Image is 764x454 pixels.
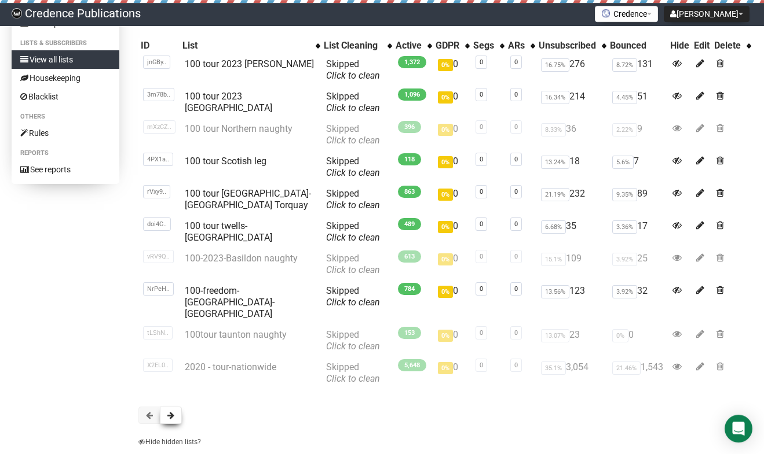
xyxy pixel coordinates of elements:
td: 32 [608,280,668,324]
td: 7 [608,151,668,183]
div: ID [141,40,178,51]
span: 9.35% [612,188,637,201]
span: 2.22% [612,123,637,136]
a: Click to clean [326,135,380,146]
a: Click to clean [326,167,380,178]
th: ID: No sort applied, sorting is disabled [138,38,180,54]
th: ARs: No sort applied, activate to apply an ascending sort [506,38,536,54]
img: favicons [601,9,611,18]
div: List Cleaning [324,40,382,51]
th: GDPR: No sort applied, activate to apply an ascending sort [433,38,471,54]
span: Skipped [326,253,380,275]
span: 3.92% [612,285,637,298]
td: 17 [608,216,668,248]
span: 4.45% [612,91,637,104]
span: X2EL0.. [143,359,173,372]
span: 613 [398,250,421,263]
span: 8.33% [541,123,566,136]
th: List: No sort applied, activate to apply an ascending sort [180,38,321,54]
td: 9 [608,119,668,151]
span: doi4C.. [143,217,171,231]
a: See reports [12,160,119,179]
a: 100tour taunton naughty [185,329,287,340]
span: 13.56% [541,285,569,298]
span: 0% [438,330,453,342]
a: 0 [514,156,518,163]
a: 0 [480,361,483,369]
td: 0 [433,54,471,86]
a: 0 [514,253,518,260]
span: Skipped [326,156,380,178]
a: 0 [480,123,483,131]
a: 0 [514,220,518,228]
span: 13.24% [541,156,569,169]
span: Skipped [326,361,380,384]
a: Click to clean [326,297,380,308]
div: GDPR [436,40,459,51]
td: 0 [433,248,471,280]
a: 0 [514,361,518,369]
td: 0 [433,280,471,324]
span: 3m78b.. [143,88,174,101]
a: 0 [514,285,518,293]
div: Unsubscribed [539,40,596,51]
span: 8.72% [612,58,637,72]
a: 0 [514,91,518,98]
div: Delete [714,40,741,51]
td: 0 [433,151,471,183]
span: 3.36% [612,220,637,234]
a: Blacklist [12,87,119,106]
div: Hide [670,40,689,51]
th: Bounced: No sort applied, sorting is disabled [608,38,668,54]
td: 35 [536,216,608,248]
div: Bounced [610,40,666,51]
th: Unsubscribed: No sort applied, activate to apply an ascending sort [536,38,608,54]
span: 0% [438,189,453,201]
a: 100 tour Scotish leg [185,156,266,167]
span: Skipped [326,123,380,146]
td: 0 [433,216,471,248]
a: 0 [480,220,483,228]
span: 0% [438,124,453,136]
a: 0 [480,91,483,98]
a: Click to clean [326,373,380,384]
span: 5.6% [612,156,634,169]
button: [PERSON_NAME] [664,6,750,22]
a: Rules [12,124,119,142]
span: 0% [438,59,453,71]
a: 0 [514,188,518,195]
span: 5,648 [398,359,426,371]
span: 0% [438,221,453,233]
span: tLShN.. [143,326,173,339]
li: Lists & subscribers [12,36,119,50]
a: 0 [480,58,483,66]
a: Click to clean [326,232,380,243]
td: 0 [608,324,668,357]
span: Skipped [326,220,380,243]
th: Active: No sort applied, activate to apply an ascending sort [393,38,433,54]
a: 0 [480,253,483,260]
span: 16.34% [541,91,569,104]
span: Skipped [326,285,380,308]
div: Active [396,40,422,51]
span: Skipped [326,91,380,113]
a: 100 tour twells-[GEOGRAPHIC_DATA] [185,220,272,243]
td: 123 [536,280,608,324]
img: 014c4fb6c76d8aefd1845f33fd15ecf9 [12,8,22,19]
li: Reports [12,146,119,160]
a: 0 [514,58,518,66]
a: 100 tour 2023 [PERSON_NAME] [185,58,314,69]
div: ARs [508,40,525,51]
a: Hide hidden lists? [138,438,201,446]
td: 89 [608,183,668,216]
a: Housekeeping [12,69,119,87]
span: 6.68% [541,220,566,234]
span: vRV9Q.. [143,250,174,263]
td: 131 [608,54,668,86]
a: 0 [480,285,483,293]
td: 0 [433,357,471,389]
span: 0% [438,286,453,298]
a: 2020 - tour-nationwide [185,361,276,372]
td: 0 [433,324,471,357]
th: Edit: No sort applied, sorting is disabled [692,38,712,54]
